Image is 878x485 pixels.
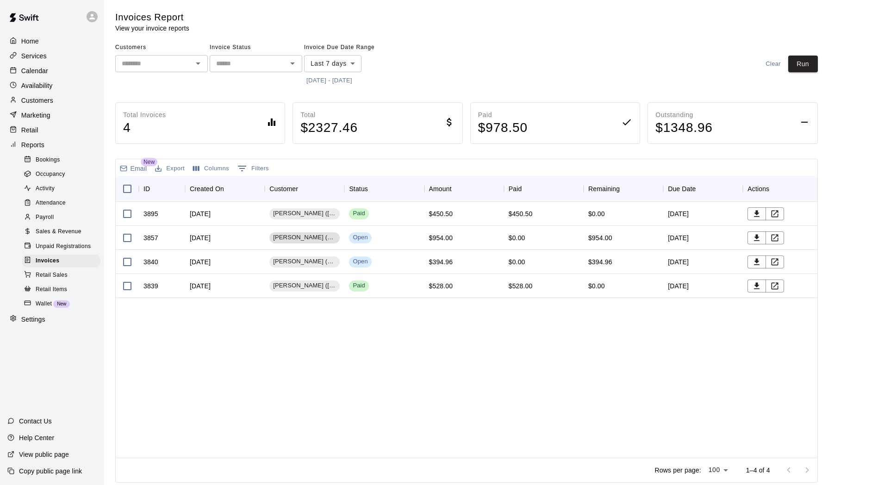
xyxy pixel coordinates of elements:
[747,255,766,268] button: Download PDF
[304,55,361,72] div: Last 7 days
[269,232,340,243] div: [PERSON_NAME] (GAGSA)
[22,268,104,282] a: Retail Sales
[429,233,453,242] div: $954.00
[21,66,48,75] p: Calendar
[429,176,452,202] div: Amount
[269,256,340,267] div: [PERSON_NAME] (Velocity Baseball)
[747,207,766,220] button: Download PDF
[588,209,605,218] div: $0.00
[522,182,535,195] button: Sort
[766,280,784,292] button: View Invoice
[304,40,385,55] span: Invoice Due Date Range
[655,110,713,120] p: Outstanding
[746,466,770,475] p: 1–4 of 4
[269,176,298,202] div: Customer
[36,256,59,266] span: Invoices
[452,182,465,195] button: Sort
[655,466,701,475] p: Rows per page:
[22,225,104,239] a: Sales & Revenue
[353,233,367,242] div: Open
[269,209,340,218] span: [PERSON_NAME] ([US_STATE] Force Baseball)
[705,463,731,477] div: 100
[185,176,265,202] div: Created On
[7,312,97,326] a: Settings
[265,176,344,202] div: Customer
[424,176,504,202] div: Amount
[766,207,784,220] button: View Invoice
[21,315,45,324] p: Settings
[429,257,453,267] div: $394.96
[584,176,663,202] div: Remaining
[139,176,185,202] div: ID
[115,11,189,24] h5: Invoices Report
[36,299,52,309] span: Wallet
[36,199,66,208] span: Attendance
[663,250,743,274] div: [DATE]
[588,233,612,242] div: $954.00
[22,269,100,282] div: Retail Sales
[22,182,104,196] a: Activity
[143,176,150,202] div: ID
[115,40,208,55] span: Customers
[663,176,743,202] div: Due Date
[620,182,633,195] button: Sort
[21,81,53,90] p: Availability
[22,283,100,296] div: Retail Items
[21,140,44,149] p: Reports
[21,51,47,61] p: Services
[478,120,528,136] h4: $ 978.50
[123,120,166,136] h4: 4
[36,155,60,165] span: Bookings
[185,274,265,298] div: [DATE]
[53,301,70,306] span: New
[788,56,818,73] button: Run
[22,282,104,297] a: Retail Items
[21,111,50,120] p: Marketing
[298,182,311,195] button: Sort
[747,231,766,244] button: Download PDF
[747,280,766,292] button: Download PDF
[19,450,69,459] p: View public page
[190,176,224,202] div: Created On
[153,162,187,176] button: Export
[769,182,782,195] button: Sort
[22,168,100,181] div: Occupancy
[7,34,97,48] a: Home
[150,182,163,195] button: Sort
[21,37,39,46] p: Home
[19,433,54,442] p: Help Center
[269,233,340,242] span: [PERSON_NAME] (GAGSA)
[22,211,100,224] div: Payroll
[36,271,68,280] span: Retail Sales
[185,250,265,274] div: [DATE]
[7,93,97,107] div: Customers
[7,123,97,137] a: Retail
[22,254,104,268] a: Invoices
[7,49,97,63] div: Services
[368,182,381,195] button: Sort
[766,255,784,268] button: View Invoice
[269,281,340,290] span: [PERSON_NAME] ([US_STATE] Storm Soccer)
[22,297,104,311] a: WalletNew
[143,257,158,267] div: 3840
[7,64,97,78] a: Calendar
[36,285,67,294] span: Retail Items
[504,176,584,202] div: Paid
[7,108,97,122] a: Marketing
[143,281,158,291] div: 3839
[747,176,769,202] div: Actions
[22,298,100,311] div: WalletNew
[743,176,822,202] div: Actions
[349,176,368,202] div: Status
[141,158,157,166] span: New
[22,239,104,254] a: Unpaid Registrations
[22,167,104,181] a: Occupancy
[36,170,65,179] span: Occupancy
[7,138,97,152] a: Reports
[22,182,100,195] div: Activity
[286,57,299,70] button: Open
